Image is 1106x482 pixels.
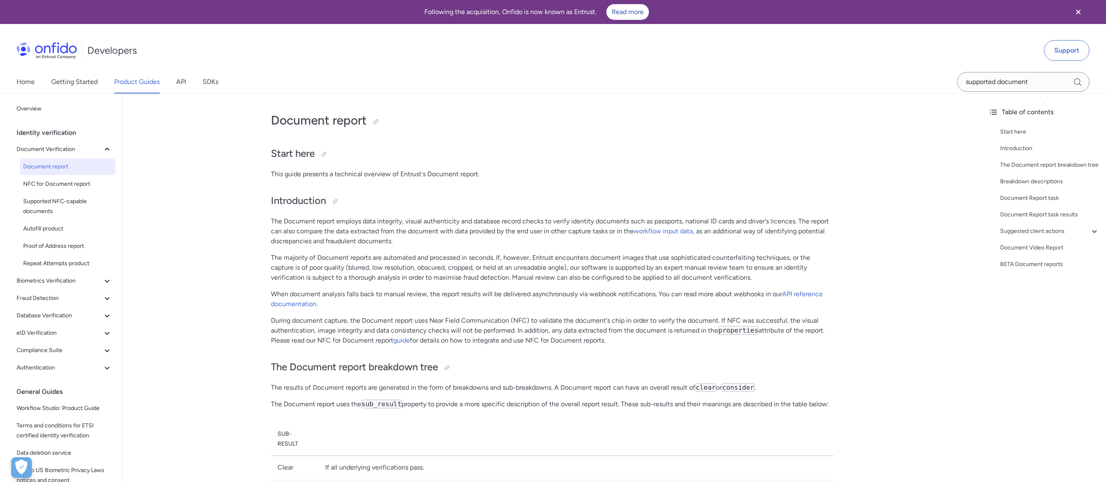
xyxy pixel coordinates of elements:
p: During document capture, the Document report uses Near Field Communication (NFC) to validate the ... [271,316,833,345]
a: Document Video Report [1000,243,1099,253]
p: The results of Document reports are generated in the form of breakdowns and sub-breakdowns. A Doc... [271,383,833,393]
a: Read more [606,4,649,20]
button: Document Verification [13,141,115,158]
a: SDKs [203,70,218,94]
span: eID Verification [17,328,102,338]
p: The Document report employs data integrity, visual authenticity and database record checks to ver... [271,216,833,246]
span: Authentication [17,363,102,373]
button: Database Verification [13,307,115,324]
span: Overview [17,104,112,114]
td: Clear [271,456,318,479]
a: Overview [13,101,115,117]
a: Start here [1000,127,1099,137]
span: Document report [23,162,112,172]
button: Open Preferences [11,457,32,478]
button: Compliance Suite [13,342,115,359]
img: Onfido Logo [17,42,77,59]
a: Product Guides [114,70,160,94]
input: Onfido search input field [957,72,1089,92]
code: properties [718,326,759,335]
button: eID Verification [13,325,115,341]
code: clear [695,383,716,392]
span: Database Verification [17,311,102,321]
span: Supported NFC-capable documents [23,197,112,216]
p: When document analysis falls back to manual review, the report results will be delivered asynchro... [271,289,833,309]
a: Getting Started [51,70,98,94]
a: Introduction [1000,144,1099,153]
a: Document report [20,158,115,175]
a: NFC for Document report [20,176,115,192]
code: sub_result [361,400,402,408]
th: Sub-result [271,422,318,456]
p: This guide presents a technical overview of Entrust's Document report. [271,169,833,179]
h2: Start here [271,147,833,161]
div: Cookie Preferences [11,457,32,478]
a: Breakdown descriptions [1000,177,1099,187]
a: Workflow Studio: Product Guide [13,400,115,417]
a: Suggested client actions [1000,226,1099,236]
a: Autofill product [20,221,115,237]
h1: Developers [87,44,137,57]
a: Repeat Attempts product [20,255,115,272]
div: Identity verification [17,125,119,141]
a: Supported NFC-capable documents [20,193,115,220]
a: Data deletion service [13,445,115,461]
p: The Document report uses the property to provide a more specific description of the overall repor... [271,399,833,409]
span: Fraud Detection [17,293,102,303]
span: Data deletion service [17,448,112,458]
span: Biometrics Verification [17,276,102,286]
a: Document Report task results [1000,210,1099,220]
span: Proof of Address report [23,241,112,251]
div: Following the acquisition, Onfido is now known as Entrust. [10,4,1063,20]
h1: Document report [271,112,833,129]
span: Workflow Studio: Product Guide [17,403,112,413]
code: consider [722,383,754,392]
div: Table of contents [989,107,1099,117]
a: Proof of Address report [20,238,115,254]
a: Home [17,70,35,94]
span: Repeat Attempts product [23,259,112,269]
a: guide [393,336,410,344]
a: Terms and conditions for ETSI certified identity verification [13,417,115,444]
td: If all underlying verifications pass. [318,456,833,479]
a: Document Report task [1000,193,1099,203]
span: Autofill product [23,224,112,234]
svg: Close banner [1073,7,1083,17]
span: Terms and conditions for ETSI certified identity verification [17,421,112,441]
span: Document Verification [17,144,102,154]
button: Authentication [13,360,115,376]
span: NFC for Document report [23,179,112,189]
h2: The Document report breakdown tree [271,360,833,374]
a: Support [1044,40,1089,61]
a: The Document report breakdown tree [1000,160,1099,170]
button: Fraud Detection [13,290,115,307]
button: Close banner [1063,2,1094,22]
a: API [176,70,186,94]
div: General Guides [17,384,119,400]
h2: Introduction [271,194,833,208]
span: Compliance Suite [17,345,102,355]
a: BETA Document reports [1000,259,1099,269]
a: API reference documentation [271,290,823,308]
a: workflow input data [634,227,693,235]
p: The majority of Document reports are automated and processed in seconds. If, however, Entrust enc... [271,253,833,283]
button: Biometrics Verification [13,273,115,289]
